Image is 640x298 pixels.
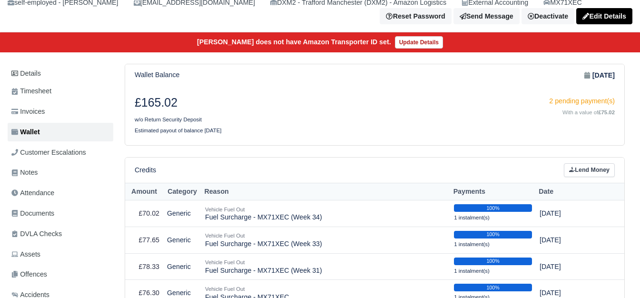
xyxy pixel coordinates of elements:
button: Reset Password [380,8,451,24]
a: Offences [8,265,113,284]
span: Timesheet [11,86,51,97]
h6: Wallet Balance [135,71,179,79]
a: Wallet [8,123,113,141]
div: 100% [454,284,532,291]
td: £70.02 [125,200,163,227]
small: 1 instalment(s) [454,241,490,247]
small: With a value of [562,109,615,115]
a: Invoices [8,102,113,121]
td: £77.65 [125,227,163,253]
span: Assets [11,249,40,260]
th: Category [163,183,201,200]
span: Attendance [11,188,54,199]
th: Reason [201,183,450,200]
td: Fuel Surcharge - MX71XEC (Week 33) [201,227,450,253]
div: 100% [454,258,532,265]
th: Amount [125,183,163,200]
a: Notes [8,163,113,182]
span: Invoices [11,106,45,117]
div: 100% [454,204,532,212]
a: Documents [8,204,113,223]
small: Vehicle Fuel Out [205,207,245,212]
small: w/o Return Security Deposit [135,117,202,122]
th: Date [536,183,598,200]
h6: Credits [135,166,156,174]
a: Lend Money [564,163,615,177]
td: Generic [163,227,201,253]
strong: £75.02 [598,109,615,115]
td: £78.33 [125,253,163,280]
small: Vehicle Fuel Out [205,233,245,238]
a: Update Details [395,36,443,49]
td: [DATE] [536,200,598,227]
small: 1 instalment(s) [454,268,490,274]
small: Vehicle Fuel Out [205,259,245,265]
span: Wallet [11,127,40,138]
td: [DATE] [536,227,598,253]
a: Assets [8,245,113,264]
small: Estimated payout of balance [DATE] [135,128,222,133]
iframe: Chat Widget [592,252,640,298]
td: Fuel Surcharge - MX71XEC (Week 34) [201,200,450,227]
a: Deactivate [522,8,574,24]
span: Customer Escalations [11,147,86,158]
span: Documents [11,208,54,219]
div: 2 pending payment(s) [382,96,615,107]
td: Generic [163,253,201,280]
a: Customer Escalations [8,143,113,162]
small: Vehicle Fuel Out [205,286,245,292]
div: 100% [454,231,532,238]
strong: [DATE] [592,70,615,81]
td: Fuel Surcharge - MX71XEC (Week 31) [201,253,450,280]
th: Payments [450,183,536,200]
td: [DATE] [536,253,598,280]
a: Edit Details [576,8,632,24]
span: Notes [11,167,38,178]
td: Generic [163,200,201,227]
span: DVLA Checks [11,228,62,239]
a: Details [8,65,113,82]
a: Send Message [453,8,520,24]
small: 1 instalment(s) [454,215,490,220]
a: Timesheet [8,82,113,100]
a: Attendance [8,184,113,202]
span: Offences [11,269,47,280]
a: DVLA Checks [8,225,113,243]
h3: £165.02 [135,96,368,110]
